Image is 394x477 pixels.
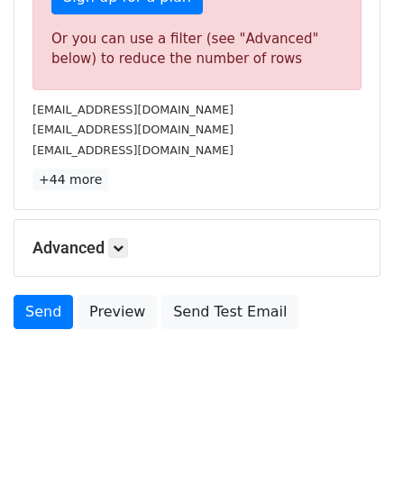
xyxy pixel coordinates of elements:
div: Or you can use a filter (see "Advanced" below) to reduce the number of rows [51,29,343,69]
a: Send [14,295,73,329]
small: [EMAIL_ADDRESS][DOMAIN_NAME] [32,123,234,136]
a: +44 more [32,169,108,191]
a: Preview [78,295,157,329]
a: Send Test Email [161,295,298,329]
small: [EMAIL_ADDRESS][DOMAIN_NAME] [32,143,234,157]
small: [EMAIL_ADDRESS][DOMAIN_NAME] [32,103,234,116]
h5: Advanced [32,238,362,258]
